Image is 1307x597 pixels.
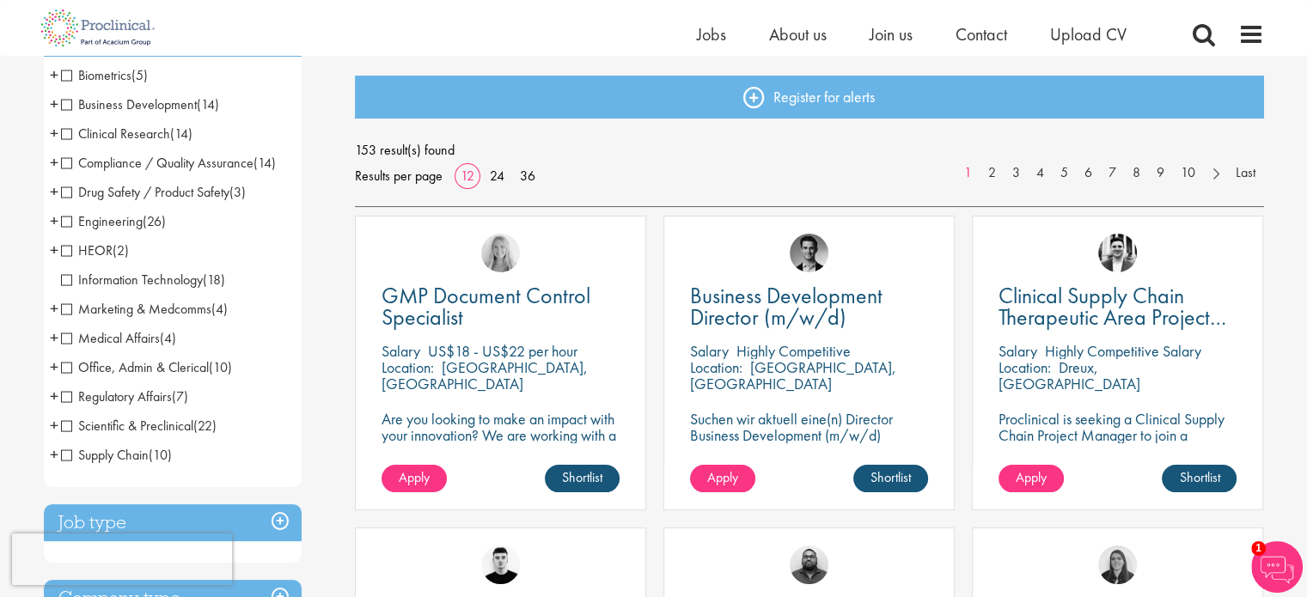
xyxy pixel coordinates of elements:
span: Biometrics [61,66,148,84]
a: 2 [980,163,1005,183]
span: Regulatory Affairs [61,387,172,405]
span: + [50,295,58,321]
a: 5 [1052,163,1077,183]
span: + [50,442,58,467]
span: (7) [172,387,188,405]
span: Drug Safety / Product Safety [61,183,246,201]
a: 8 [1124,163,1149,183]
span: Engineering [61,212,143,230]
span: Location: [382,357,434,377]
span: Engineering [61,212,166,230]
span: Medical Affairs [61,329,176,347]
span: Location: [999,357,1051,377]
h3: Job type [44,504,302,541]
span: Business Development [61,95,219,113]
img: Edward Little [1098,234,1137,272]
span: Information Technology [61,271,203,289]
a: GMP Document Control Specialist [382,285,620,328]
span: Location: [690,357,742,377]
a: 24 [484,167,510,185]
span: + [50,412,58,438]
a: 1 [956,163,980,183]
p: Are you looking to make an impact with your innovation? We are working with a well-established ph... [382,411,620,492]
span: Apply [1016,468,1047,486]
a: About us [769,23,827,46]
span: Results per page [355,163,443,189]
span: Supply Chain [61,446,149,464]
span: 1 [1251,541,1266,556]
span: Marketing & Medcomms [61,300,211,318]
p: Highly Competitive [736,341,851,361]
a: Contact [956,23,1007,46]
span: Regulatory Affairs [61,387,188,405]
span: Supply Chain [61,446,172,464]
span: Salary [382,341,420,361]
a: 12 [455,167,480,185]
span: Information Technology [61,271,225,289]
a: Join us [870,23,913,46]
span: Business Development Director (m/w/d) [690,281,883,332]
span: + [50,62,58,88]
span: Business Development [61,95,197,113]
p: [GEOGRAPHIC_DATA], [GEOGRAPHIC_DATA] [382,357,588,393]
span: Office, Admin & Clerical [61,358,209,376]
p: Dreux, [GEOGRAPHIC_DATA] [999,357,1140,393]
span: + [50,383,58,409]
span: (10) [209,358,232,376]
span: 153 result(s) found [355,137,1264,163]
a: 36 [514,167,541,185]
img: Ashley Bennett [790,545,828,584]
a: Business Development Director (m/w/d) [690,285,928,328]
a: 9 [1148,163,1173,183]
iframe: reCAPTCHA [12,533,232,585]
span: (3) [229,183,246,201]
p: US$18 - US$22 per hour [428,341,577,361]
a: Shortlist [853,465,928,492]
span: Scientific & Preclinical [61,417,193,435]
span: Marketing & Medcomms [61,300,228,318]
span: (14) [253,154,276,172]
span: Clinical Research [61,125,170,143]
span: Clinical Research [61,125,192,143]
span: Biometrics [61,66,131,84]
img: Patrick Melody [481,545,520,584]
span: Office, Admin & Clerical [61,358,232,376]
span: Apply [707,468,738,486]
span: + [50,120,58,146]
span: (14) [197,95,219,113]
span: (26) [143,212,166,230]
a: Apply [382,465,447,492]
a: Clinical Supply Chain Therapeutic Area Project Manager [999,285,1237,328]
span: (14) [170,125,192,143]
img: Ciara Noble [1098,545,1137,584]
span: Salary [999,341,1037,361]
img: Chatbot [1251,541,1303,593]
span: Drug Safety / Product Safety [61,183,229,201]
span: (10) [149,446,172,464]
span: (22) [193,417,217,435]
p: [GEOGRAPHIC_DATA], [GEOGRAPHIC_DATA] [690,357,896,393]
span: + [50,91,58,117]
p: Proclinical is seeking a Clinical Supply Chain Project Manager to join a dynamic team dedicated t... [999,411,1237,492]
a: Shannon Briggs [481,234,520,272]
span: + [50,354,58,380]
span: (2) [113,241,129,259]
span: (18) [203,271,225,289]
span: HEOR [61,241,129,259]
a: Jobs [697,23,726,46]
span: Compliance / Quality Assurance [61,154,276,172]
p: Suchen wir aktuell eine(n) Director Business Development (m/w/d) Standort: [GEOGRAPHIC_DATA] | Mo... [690,411,928,476]
span: Clinical Supply Chain Therapeutic Area Project Manager [999,281,1226,353]
span: + [50,325,58,350]
a: Register for alerts [355,76,1264,119]
a: Upload CV [1050,23,1127,46]
span: (4) [211,300,228,318]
